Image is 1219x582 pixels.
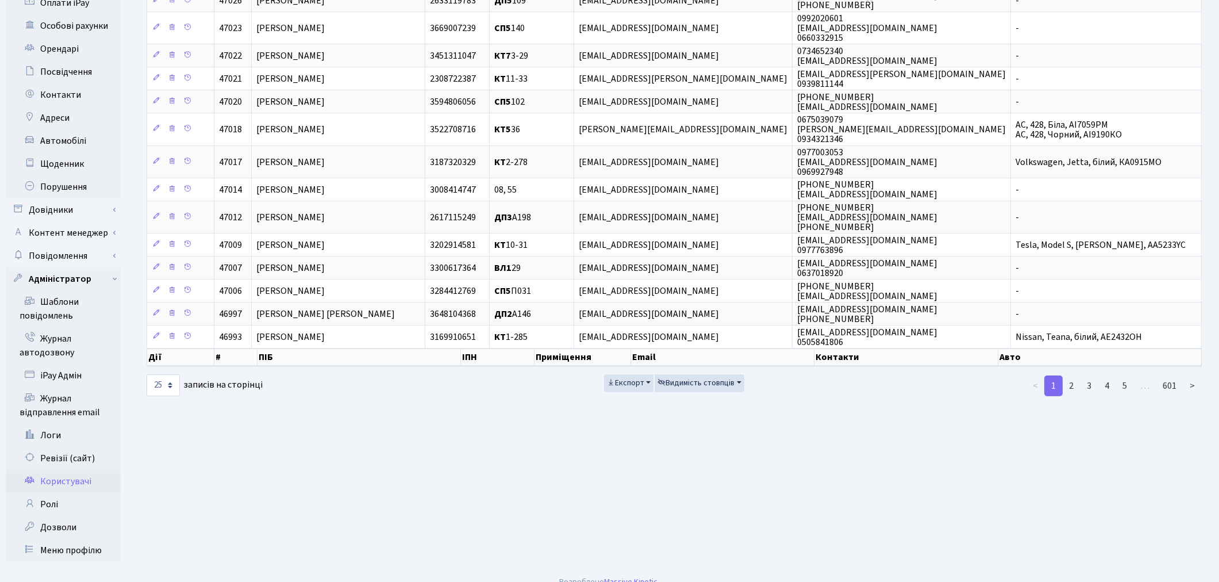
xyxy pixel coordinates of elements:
[494,72,506,85] b: КТ
[256,285,325,297] span: [PERSON_NAME]
[607,377,644,389] span: Експорт
[430,239,476,251] span: 3202914581
[256,239,325,251] span: [PERSON_NAME]
[430,49,476,62] span: 3451311047
[1044,376,1063,396] a: 1
[494,49,511,62] b: КТ7
[579,211,719,224] span: [EMAIL_ADDRESS][DOMAIN_NAME]
[461,349,534,366] th: ІПН
[494,211,531,224] span: А198
[147,374,263,396] label: записів на сторінці
[147,349,214,366] th: Дії
[494,72,528,85] span: 11-33
[256,72,325,85] span: [PERSON_NAME]
[579,308,719,320] span: [EMAIL_ADDRESS][DOMAIN_NAME]
[494,285,511,297] b: СП5
[1016,239,1186,251] span: Tesla, Model S, [PERSON_NAME], AA5233YC
[214,349,257,366] th: #
[1116,376,1134,396] a: 5
[579,331,719,343] span: [EMAIL_ADDRESS][DOMAIN_NAME]
[1016,308,1019,320] span: -
[494,285,531,297] span: П031
[219,239,242,251] span: 47009
[219,262,242,274] span: 47007
[6,447,121,470] a: Ревізії (сайт)
[1016,156,1162,169] span: Volkswagen, Jetta, білий, КА0915МО
[579,22,719,35] span: [EMAIL_ADDRESS][DOMAIN_NAME]
[494,239,506,251] b: КТ
[219,183,242,196] span: 47014
[6,493,121,516] a: Ролі
[6,387,121,424] a: Журнал відправлення email
[256,211,325,224] span: [PERSON_NAME]
[579,49,719,62] span: [EMAIL_ADDRESS][DOMAIN_NAME]
[797,146,937,178] span: 0977003053 [EMAIL_ADDRESS][DOMAIN_NAME] 0969927948
[579,239,719,251] span: [EMAIL_ADDRESS][DOMAIN_NAME]
[219,72,242,85] span: 47021
[430,123,476,136] span: 3522708716
[797,113,1006,145] span: 0675039079 [PERSON_NAME][EMAIL_ADDRESS][DOMAIN_NAME] 0934321346
[430,211,476,224] span: 2617115249
[219,123,242,136] span: 47018
[494,22,525,35] span: 140
[430,156,476,169] span: 3187320329
[430,22,476,35] span: 3669007239
[430,285,476,297] span: 3284412769
[494,123,520,136] span: 36
[655,374,744,392] button: Видимість стовпців
[797,280,937,303] span: [PHONE_NUMBER] [EMAIL_ADDRESS][DOMAIN_NAME]
[219,156,242,169] span: 47017
[494,156,528,169] span: 2-278
[256,331,325,343] span: [PERSON_NAME]
[579,72,787,85] span: [EMAIL_ADDRESS][PERSON_NAME][DOMAIN_NAME]
[797,303,937,326] span: [EMAIL_ADDRESS][DOMAIN_NAME] [PHONE_NUMBER]
[1016,262,1019,274] span: -
[797,68,1006,90] span: [EMAIL_ADDRESS][PERSON_NAME][DOMAIN_NAME] 0939811144
[6,244,121,267] a: Повідомлення
[579,262,719,274] span: [EMAIL_ADDRESS][DOMAIN_NAME]
[631,349,815,366] th: Email
[219,95,242,108] span: 47020
[494,95,511,108] b: СП5
[430,262,476,274] span: 3300617364
[6,221,121,244] a: Контент менеджер
[1016,118,1122,141] span: AC, 428, Біла, АІ7059РМ AC, 428, Чорний, АІ9190КО
[256,262,325,274] span: [PERSON_NAME]
[430,95,476,108] span: 3594806056
[1016,211,1019,224] span: -
[256,49,325,62] span: [PERSON_NAME]
[494,239,528,251] span: 10-31
[219,285,242,297] span: 47006
[256,156,325,169] span: [PERSON_NAME]
[494,262,512,274] b: ВЛ1
[1016,22,1019,35] span: -
[257,349,461,366] th: ПІБ
[797,178,937,201] span: [PHONE_NUMBER] [EMAIL_ADDRESS][DOMAIN_NAME]
[797,12,937,44] span: 0992020601 [EMAIL_ADDRESS][DOMAIN_NAME] 0660332915
[1016,183,1019,196] span: -
[494,95,525,108] span: 102
[219,22,242,35] span: 47023
[814,349,998,366] th: Контакти
[1098,376,1116,396] a: 4
[1062,376,1080,396] a: 2
[147,374,180,396] select: записів на сторінці
[6,152,121,175] a: Щоденник
[6,267,121,290] a: Адміністратор
[6,175,121,198] a: Порушення
[219,308,242,320] span: 46997
[256,22,325,35] span: [PERSON_NAME]
[6,424,121,447] a: Логи
[1016,285,1019,297] span: -
[494,331,528,343] span: 1-285
[6,60,121,83] a: Посвідчення
[1016,331,1142,343] span: Nissan, Teana, білий, AE2432OH
[6,516,121,539] a: Дозволи
[494,308,531,320] span: А146
[494,49,528,62] span: 3-29
[1156,376,1183,396] a: 601
[256,123,325,136] span: [PERSON_NAME]
[797,257,937,279] span: [EMAIL_ADDRESS][DOMAIN_NAME] 0637018920
[494,308,512,320] b: ДП2
[494,331,506,343] b: КТ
